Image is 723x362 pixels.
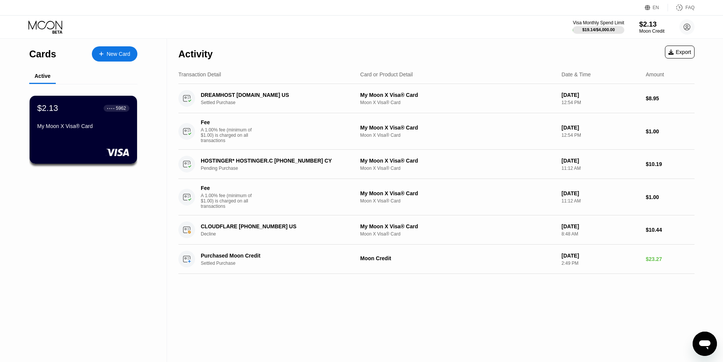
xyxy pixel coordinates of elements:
div: Export [665,46,695,58]
div: My Moon X Visa® Card [360,223,556,229]
div: $2.13 [639,20,665,28]
div: $10.19 [646,161,695,167]
iframe: Button to launch messaging window [693,332,717,356]
div: [DATE] [562,253,640,259]
div: My Moon X Visa® Card [360,92,556,98]
div: $2.13Moon Credit [639,20,665,34]
div: [DATE] [562,125,640,131]
div: My Moon X Visa® Card [360,158,556,164]
div: $8.95 [646,95,695,101]
div: Moon X Visa® Card [360,198,556,204]
div: New Card [92,46,137,62]
div: Decline [201,231,359,237]
div: FeeA 1.00% fee (minimum of $1.00) is charged on all transactionsMy Moon X Visa® CardMoon X Visa® ... [178,113,695,150]
div: $1.00 [646,194,695,200]
div: 12:54 PM [562,100,640,105]
div: $2.13● ● ● ●5962My Moon X Visa® Card [30,96,137,164]
div: [DATE] [562,158,640,164]
div: $2.13 [37,103,58,113]
div: Date & Time [562,71,591,77]
div: 5962 [116,106,126,111]
div: HOSTINGER* HOSTINGER.C [PHONE_NUMBER] CY [201,158,348,164]
div: 11:12 AM [562,198,640,204]
div: Moon Credit [360,255,556,261]
div: 8:48 AM [562,231,640,237]
div: 12:54 PM [562,133,640,138]
div: Moon X Visa® Card [360,133,556,138]
div: CLOUDFLARE [PHONE_NUMBER] US [201,223,348,229]
div: FeeA 1.00% fee (minimum of $1.00) is charged on all transactionsMy Moon X Visa® CardMoon X Visa® ... [178,179,695,215]
div: Moon X Visa® Card [360,100,556,105]
div: Active [35,73,50,79]
div: Purchased Moon CreditSettled PurchaseMoon Credit[DATE]2:49 PM$23.27 [178,245,695,274]
div: DREAMHOST [DOMAIN_NAME] US [201,92,348,98]
div: [DATE] [562,190,640,196]
div: Pending Purchase [201,166,359,171]
div: [DATE] [562,223,640,229]
div: Settled Purchase [201,100,359,105]
div: My Moon X Visa® Card [37,123,129,129]
div: Visa Monthly Spend Limit$19.14/$4,000.00 [573,20,624,34]
div: Fee [201,185,254,191]
div: Purchased Moon Credit [201,253,348,259]
div: FAQ [685,5,695,10]
div: $10.44 [646,227,695,233]
div: New Card [107,51,130,57]
div: EN [645,4,668,11]
div: Card or Product Detail [360,71,413,77]
div: Transaction Detail [178,71,221,77]
div: My Moon X Visa® Card [360,125,556,131]
div: Fee [201,119,254,125]
div: FAQ [668,4,695,11]
div: A 1.00% fee (minimum of $1.00) is charged on all transactions [201,193,258,209]
div: Moon X Visa® Card [360,231,556,237]
div: $23.27 [646,256,695,262]
div: My Moon X Visa® Card [360,190,556,196]
div: $19.14 / $4,000.00 [582,27,615,32]
div: Cards [29,49,56,60]
div: EN [653,5,659,10]
div: Moon X Visa® Card [360,166,556,171]
div: Settled Purchase [201,261,359,266]
div: Export [668,49,691,55]
div: $1.00 [646,128,695,134]
div: A 1.00% fee (minimum of $1.00) is charged on all transactions [201,127,258,143]
div: 11:12 AM [562,166,640,171]
div: [DATE] [562,92,640,98]
div: Amount [646,71,664,77]
div: Visa Monthly Spend Limit [573,20,624,25]
div: Activity [178,49,213,60]
div: CLOUDFLARE [PHONE_NUMBER] USDeclineMy Moon X Visa® CardMoon X Visa® Card[DATE]8:48 AM$10.44 [178,215,695,245]
div: 2:49 PM [562,261,640,266]
div: DREAMHOST [DOMAIN_NAME] USSettled PurchaseMy Moon X Visa® CardMoon X Visa® Card[DATE]12:54 PM$8.95 [178,84,695,113]
div: ● ● ● ● [107,107,115,109]
div: Moon Credit [639,28,665,34]
div: HOSTINGER* HOSTINGER.C [PHONE_NUMBER] CYPending PurchaseMy Moon X Visa® CardMoon X Visa® Card[DAT... [178,150,695,179]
